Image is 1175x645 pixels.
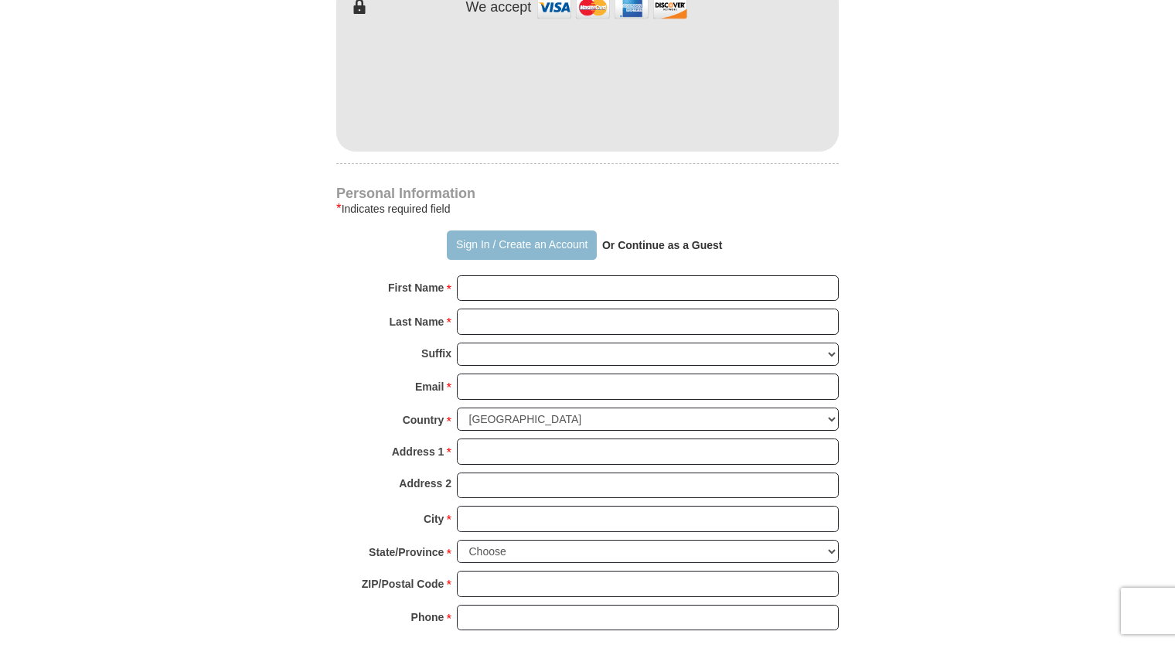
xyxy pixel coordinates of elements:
strong: Country [403,409,444,431]
h4: Personal Information [336,187,839,200]
strong: Email [415,376,444,398]
strong: ZIP/Postal Code [362,573,444,595]
strong: Address 1 [392,441,444,462]
strong: City [424,508,444,530]
strong: Or Continue as a Guest [602,239,723,251]
strong: Address 2 [399,473,451,494]
strong: Phone [411,606,444,628]
button: Sign In / Create an Account [447,230,596,260]
strong: Last Name [390,311,444,333]
div: Indicates required field [336,200,839,218]
strong: State/Province [369,541,444,563]
strong: First Name [388,277,444,299]
strong: Suffix [421,343,451,364]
